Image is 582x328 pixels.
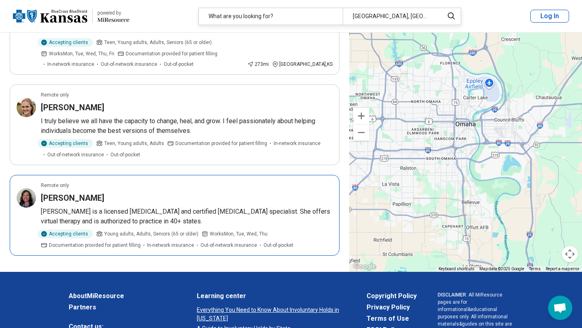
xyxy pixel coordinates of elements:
[274,140,321,147] span: In-network insurance
[353,108,369,124] button: Zoom in
[41,182,69,189] p: Remote only
[47,151,104,158] span: Out-of-network insurance
[479,267,524,271] span: Map data ©2025 Google
[343,8,439,25] div: [GEOGRAPHIC_DATA], [GEOGRAPHIC_DATA]
[110,151,140,158] span: Out-of-pocket
[41,207,333,226] p: [PERSON_NAME] is a licensed [MEDICAL_DATA] and certified [MEDICAL_DATA] specialist. She offers vi...
[38,139,93,148] div: Accepting clients
[38,229,93,238] div: Accepting clients
[353,124,369,141] button: Zoom out
[147,242,194,249] span: In-network insurance
[562,246,578,262] button: Map camera controls
[69,291,176,301] a: AboutMiResource
[546,267,580,271] a: Report a map error
[175,140,267,147] span: Documentation provided for patient filling
[126,50,217,57] span: Documentation provided for patient filling
[197,306,346,323] a: Everything You Need to Know About Involuntary Holds in [US_STATE]
[38,38,93,47] div: Accepting clients
[199,8,343,25] div: What are you looking for?
[351,261,378,272] img: Google
[41,116,333,136] p: I truly believe we all have the capacity to change, heal, and grow. I feel passionately about hel...
[41,192,104,204] h3: [PERSON_NAME]
[41,91,69,99] p: Remote only
[367,314,417,324] a: Terms of Use
[264,242,293,249] span: Out-of-pocket
[13,6,129,26] a: Blue Cross Blue Shield Kansaspowered by
[530,10,569,23] button: Log In
[367,291,417,301] a: Copyright Policy
[438,292,466,298] span: DISCLAIMER
[529,267,541,271] a: Terms (opens in new tab)
[548,296,572,320] a: Open chat
[351,261,378,272] a: Open this area in Google Maps (opens a new window)
[49,50,114,57] span: Works Mon, Tue, Wed, Thu, Fri
[247,61,269,68] div: 273 mi
[49,242,141,249] span: Documentation provided for patient filling
[164,61,194,68] span: Out-of-pocket
[41,102,104,113] h3: [PERSON_NAME]
[13,6,87,26] img: Blue Cross Blue Shield Kansas
[272,61,333,68] div: [GEOGRAPHIC_DATA] , KS
[200,242,257,249] span: Out-of-network insurance
[439,266,474,272] button: Keyboard shortcuts
[367,303,417,312] a: Privacy Policy
[210,230,268,238] span: Works Mon, Tue, Wed, Thu
[104,39,212,46] span: Teen, Young adults, Adults, Seniors (65 or older)
[101,61,157,68] span: Out-of-network insurance
[197,291,346,301] a: Learning center
[104,230,198,238] span: Young adults, Adults, Seniors (65 or older)
[47,61,94,68] span: In-network insurance
[69,303,176,312] a: Partners
[104,140,164,147] span: Teen, Young adults, Adults
[97,9,129,17] div: powered by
